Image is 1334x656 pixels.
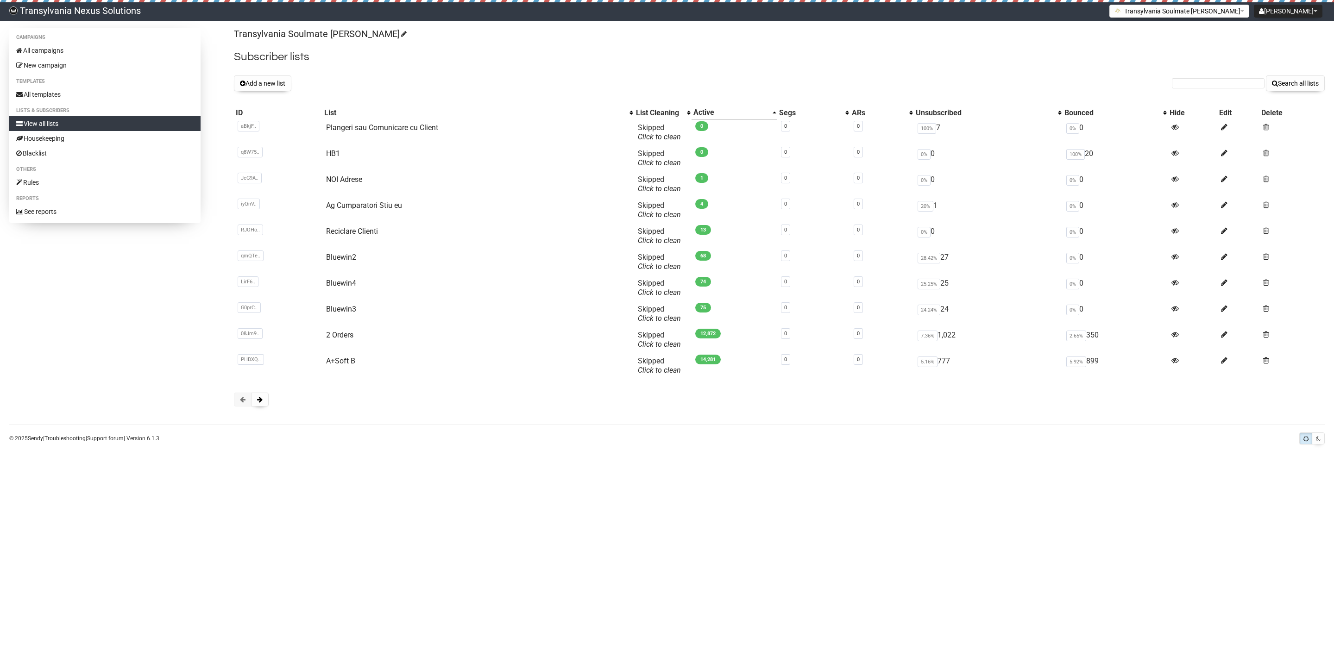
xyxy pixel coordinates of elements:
[638,201,681,219] span: Skipped
[326,331,353,339] a: 2 Orders
[784,149,787,155] a: 0
[238,147,263,157] span: q8W75..
[1063,145,1168,171] td: 20
[784,356,787,362] a: 0
[918,227,931,237] span: 0%
[9,131,201,146] a: Housekeeping
[784,253,787,259] a: 0
[777,106,850,119] th: Segs: No sort applied, activate to apply an ascending sort
[326,149,340,158] a: HB1
[1217,106,1259,119] th: Edit: No sort applied, sorting is disabled
[695,147,708,157] span: 0
[784,331,787,337] a: 0
[918,331,938,341] span: 7.36%
[44,435,86,442] a: Troubleshooting
[1063,275,1168,301] td: 0
[857,331,860,337] a: 0
[87,435,124,442] a: Support forum
[638,175,681,193] span: Skipped
[638,253,681,271] span: Skipped
[238,199,260,209] span: iyQnV..
[28,435,43,442] a: Sendy
[918,253,940,263] span: 28.42%
[695,303,711,312] span: 75
[914,275,1063,301] td: 25
[857,123,860,129] a: 0
[322,106,634,119] th: List: No sort applied, activate to apply an ascending sort
[918,149,931,160] span: 0%
[326,227,378,236] a: Reciclare Clienti
[1063,249,1168,275] td: 0
[914,106,1063,119] th: Unsubscribed: No sort applied, activate to apply an ascending sort
[1114,7,1122,14] img: 1.png
[914,171,1063,197] td: 0
[1063,327,1168,353] td: 350
[784,227,787,233] a: 0
[326,175,362,184] a: NOI Adrese
[914,223,1063,249] td: 0
[234,49,1325,65] h2: Subscriber lists
[1168,106,1217,119] th: Hide: No sort applied, sorting is disabled
[9,32,201,43] li: Campaigns
[695,199,708,209] span: 4
[9,105,201,116] li: Lists & subscribers
[326,253,356,262] a: Bluewin2
[638,123,681,141] span: Skipped
[9,87,201,102] a: All templates
[914,119,1063,145] td: 7
[9,204,201,219] a: See reports
[638,149,681,167] span: Skipped
[634,106,692,119] th: List Cleaning: No sort applied, activate to apply an ascending sort
[1066,356,1086,367] span: 5.92%
[1066,149,1085,160] span: 100%
[234,75,291,91] button: Add a new list
[638,340,681,349] a: Click to clean
[326,123,438,132] a: Plangeri sau Comunicare cu Client
[914,145,1063,171] td: 0
[638,184,681,193] a: Click to clean
[857,253,860,259] a: 0
[234,28,405,39] a: Transylvania Soulmate [PERSON_NAME]
[784,123,787,129] a: 0
[636,108,682,118] div: List Cleaning
[1063,301,1168,327] td: 0
[914,353,1063,379] td: 777
[857,149,860,155] a: 0
[638,132,681,141] a: Click to clean
[326,201,402,210] a: Ag Cumparatori Stiu eu
[1066,279,1079,289] span: 0%
[9,433,159,444] p: © 2025 | | | Version 6.1.3
[236,108,320,118] div: ID
[918,305,940,315] span: 24.24%
[638,279,681,297] span: Skipped
[9,164,201,175] li: Others
[9,43,201,58] a: All campaigns
[324,108,625,118] div: List
[1063,106,1168,119] th: Bounced: No sort applied, activate to apply an ascending sort
[918,279,940,289] span: 25.25%
[857,227,860,233] a: 0
[695,121,708,131] span: 0
[1066,123,1079,134] span: 0%
[914,327,1063,353] td: 1,022
[638,314,681,323] a: Click to clean
[918,175,931,186] span: 0%
[784,175,787,181] a: 0
[857,201,860,207] a: 0
[857,175,860,181] a: 0
[9,116,201,131] a: View all lists
[638,356,681,375] span: Skipped
[1261,108,1323,118] div: Delete
[850,106,914,119] th: ARs: No sort applied, activate to apply an ascending sort
[1063,119,1168,145] td: 0
[695,355,721,364] span: 14,281
[1066,201,1079,212] span: 0%
[916,108,1053,118] div: Unsubscribed
[238,302,261,313] span: G0prC..
[695,251,711,261] span: 68
[1066,175,1079,186] span: 0%
[918,123,936,134] span: 100%
[234,106,322,119] th: ID: No sort applied, sorting is disabled
[1064,108,1158,118] div: Bounced
[1063,197,1168,223] td: 0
